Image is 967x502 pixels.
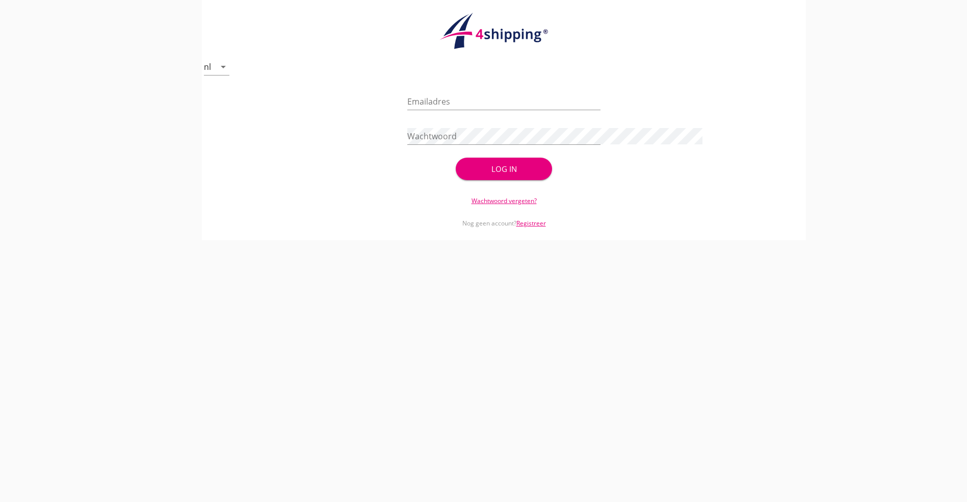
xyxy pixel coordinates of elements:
[217,61,229,73] i: arrow_drop_down
[516,219,546,228] a: Registreer
[438,12,570,50] img: logo.1f945f1d.svg
[407,93,600,110] input: Emailadres
[472,196,537,205] a: Wachtwoord vergeten?
[456,158,553,180] button: Log in
[204,62,211,71] div: nl
[407,206,600,228] div: Nog geen account?
[472,163,536,175] div: Log in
